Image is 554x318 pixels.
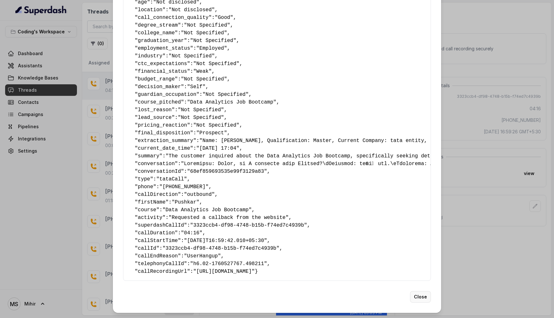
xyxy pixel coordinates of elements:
span: "Not Specified" [193,61,239,67]
span: graduation_year [138,38,184,44]
span: financial_status [138,69,187,74]
span: callEndReason [138,253,178,259]
span: conversation [138,161,175,167]
span: "outbound" [184,192,215,197]
span: callId [138,246,156,251]
span: guardian_occupation [138,92,196,97]
span: "Not Specified" [193,122,239,128]
span: "3323ccb4-df98-4748-b15b-f74ed7c4939b" [190,222,307,228]
span: firstName [138,199,165,205]
span: location [138,7,163,13]
span: current_date_time [138,146,190,151]
span: "Self" [187,84,206,90]
span: "[URL][DOMAIN_NAME]" [193,269,255,274]
span: "Weak" [193,69,212,74]
span: activity [138,215,163,221]
span: "Not Specified" [190,38,236,44]
span: summary [138,153,159,159]
span: callDirection [138,192,178,197]
span: telephonyCallId [138,261,184,267]
span: "[DATE]T16:59:42.010+05:30" [184,238,267,244]
span: type [138,176,150,182]
span: "Good" [215,15,233,21]
span: superdashCallId [138,222,184,228]
span: "Not Specified" [178,107,224,113]
span: pricing_reaction [138,122,187,128]
span: callDuration [138,230,175,236]
span: course_pitched [138,99,181,105]
span: "UserHangup" [184,253,221,259]
span: "Pushkar" [172,199,199,205]
span: "Prospect" [196,130,227,136]
span: "tataCall" [156,176,187,182]
span: "Not Specified" [169,53,215,59]
span: call_connection_quality [138,15,209,21]
span: college_name [138,30,175,36]
span: "Not Specified" [178,115,224,121]
span: "Not Specified" [202,92,248,97]
span: "h6.02-1760527767.498211" [190,261,267,267]
span: lost_reason [138,107,172,113]
span: "Not Specified" [181,76,227,82]
span: extraction_summary [138,138,193,144]
span: "Employed" [196,46,227,51]
button: Close [410,291,431,303]
span: lead_source [138,115,172,121]
span: budget_range [138,76,175,82]
span: "Not Specified" [184,22,230,28]
span: "04:16" [181,230,202,236]
span: "Data Analytics Job Bootcamp" [163,207,252,213]
span: "Data Analytics Job Bootcamp" [187,99,276,105]
span: employment_status [138,46,190,51]
span: callRecordingUrl [138,269,187,274]
span: "[DATE] 17:04" [196,146,239,151]
span: course [138,207,156,213]
span: final_disposition [138,130,190,136]
span: degree_stream [138,22,178,28]
span: phone [138,184,153,190]
span: industry [138,53,163,59]
span: "Not Specified" [181,30,227,36]
span: conversationId [138,169,181,174]
span: "3323ccb4-df98-4748-b15b-f74ed7c4939b" [163,246,280,251]
span: "Not disclosed" [169,7,215,13]
span: "68ef859693535e99f3129a83" [187,169,267,174]
span: "Requested a callback from the website" [169,215,289,221]
span: callStartTime [138,238,178,244]
span: ctc_expectations [138,61,187,67]
span: decision_maker [138,84,181,90]
span: "[PHONE_NUMBER]" [159,184,209,190]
